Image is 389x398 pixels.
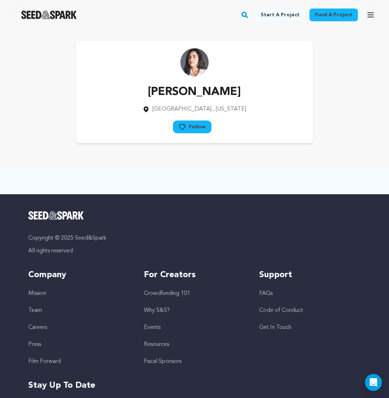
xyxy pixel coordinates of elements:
a: Crowdfunding 101 [144,291,190,296]
a: Press [28,342,41,347]
h5: Support [259,269,361,281]
h5: Company [28,269,130,281]
img: https://seedandspark-static.s3.us-east-2.amazonaws.com/images/User/000/827/203/medium/headshot%20... [180,48,209,77]
img: Seed&Spark Logo Dark Mode [21,11,77,19]
span: , [US_STATE] [213,106,246,112]
img: Seed&Spark Logo [28,211,84,220]
a: Seed&Spark Homepage [28,211,361,220]
a: Events [144,325,161,330]
a: FAQs [259,291,273,296]
div: Open Intercom Messenger [365,374,382,391]
h5: Stay up to date [28,380,361,391]
a: Fund a project [309,9,358,21]
a: Team [28,308,42,313]
p: Copyright © 2025 Seed&Spark [28,234,361,242]
a: Start a project [255,9,305,21]
h5: For Creators [144,269,245,281]
a: Film Forward [28,359,61,364]
a: Resources [144,342,169,347]
a: Careers [28,325,47,330]
p: All rights reserved [28,247,361,255]
a: Mission [28,291,46,296]
a: Seed&Spark Homepage [21,11,77,19]
span: [GEOGRAPHIC_DATA] [152,106,211,112]
a: Code of Conduct [259,308,303,313]
a: Fiscal Sponsors [144,359,181,364]
p: [PERSON_NAME] [143,84,246,101]
a: Get In Touch [259,325,291,330]
button: Follow [173,120,211,133]
a: Why S&S? [144,308,170,313]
